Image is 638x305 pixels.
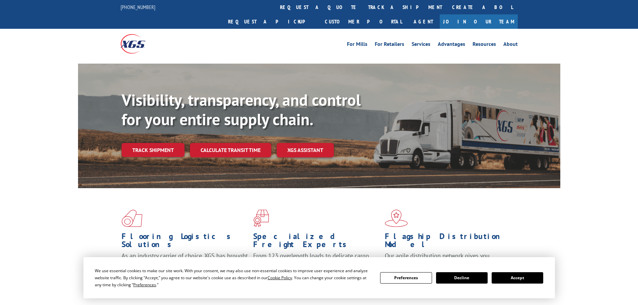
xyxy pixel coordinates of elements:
[320,14,407,29] a: Customer Portal
[253,232,380,252] h1: Specialized Freight Experts
[133,282,156,288] span: Preferences
[438,42,465,49] a: Advantages
[268,275,292,281] span: Cookie Policy
[190,143,271,157] a: Calculate transit time
[385,232,511,252] h1: Flagship Distribution Model
[436,272,488,284] button: Decline
[503,42,518,49] a: About
[347,42,367,49] a: For Mills
[122,89,361,130] b: Visibility, transparency, and control for your entire supply chain.
[412,42,430,49] a: Services
[385,252,508,268] span: Our agile distribution network gives you nationwide inventory management on demand.
[122,210,142,227] img: xgs-icon-total-supply-chain-intelligence-red
[380,272,432,284] button: Preferences
[375,42,404,49] a: For Retailers
[440,14,518,29] a: Join Our Team
[253,252,380,282] p: From 123 overlength loads to delicate cargo, our experienced staff knows the best way to move you...
[95,267,372,288] div: We use essential cookies to make our site work. With your consent, we may also use non-essential ...
[122,143,185,157] a: Track shipment
[473,42,496,49] a: Resources
[277,143,334,157] a: XGS ASSISTANT
[223,14,320,29] a: Request a pickup
[121,4,155,10] a: [PHONE_NUMBER]
[83,257,555,298] div: Cookie Consent Prompt
[122,252,248,276] span: As an industry carrier of choice, XGS has brought innovation and dedication to flooring logistics...
[407,14,440,29] a: Agent
[122,232,248,252] h1: Flooring Logistics Solutions
[253,210,269,227] img: xgs-icon-focused-on-flooring-red
[385,210,408,227] img: xgs-icon-flagship-distribution-model-red
[492,272,543,284] button: Accept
